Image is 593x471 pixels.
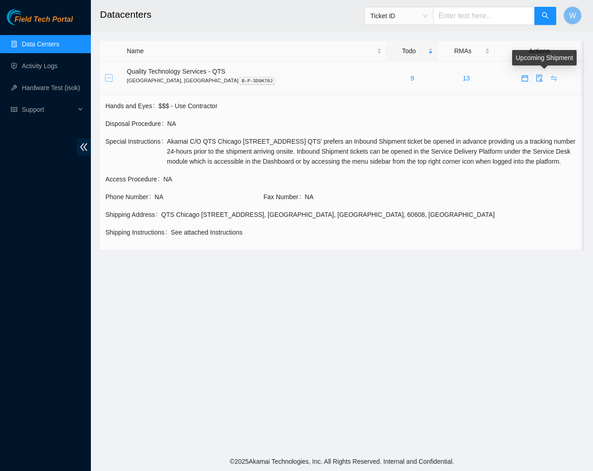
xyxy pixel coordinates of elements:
span: $$$ - Use Contractor [159,101,578,111]
span: Akamai C/O QTS Chicago [STREET_ADDRESS] QTS' prefers an Inbound Shipment ticket be opened in adva... [167,136,578,166]
span: read [11,106,17,113]
button: audit [532,71,547,85]
div: Upcoming Shipment [512,50,577,65]
span: Quality Technology Services - QTS [127,68,225,75]
span: double-left [77,139,91,155]
div: QTS Chicago [STREET_ADDRESS] , [GEOGRAPHIC_DATA] , [GEOGRAPHIC_DATA] , 60608 , [GEOGRAPHIC_DATA] [161,210,578,220]
span: Access Procedure [105,174,164,184]
span: Ticket ID [370,9,428,23]
footer: © 2025 Akamai Technologies, Inc. All Rights Reserved. Internal and Confidential. [91,452,593,471]
a: Akamai TechnologiesField Tech Portal [7,16,73,28]
img: Akamai Technologies [7,9,46,25]
span: NA [305,192,578,202]
span: audit [533,75,546,82]
span: Field Tech Portal [15,15,73,24]
span: Hands and Eyes [105,101,159,111]
a: Activity Logs [22,62,58,70]
a: Data Centers [22,40,59,48]
span: Special Instructions [105,136,167,166]
span: Phone Number [105,192,154,202]
a: audit [532,75,547,82]
span: Fax Number [264,192,305,202]
a: 9 [411,75,414,82]
span: See attached Instructions [171,227,578,237]
kbd: B-P-3D9K70J [239,77,275,85]
a: calendar [518,75,532,82]
a: Hardware Test (isok) [22,84,80,91]
button: search [534,7,556,25]
a: 13 [463,75,470,82]
span: Disposal Procedure [105,119,167,129]
button: W [563,6,582,25]
span: Shipping Address [105,210,161,220]
span: search [542,12,549,20]
button: swap [547,71,561,85]
span: W [569,10,576,21]
span: NA [167,119,578,129]
button: Collapse row [105,75,113,82]
th: Actions [495,41,584,61]
span: NA [154,192,263,202]
button: calendar [518,71,532,85]
span: Shipping Instructions [105,227,171,237]
input: Enter text here... [433,7,535,25]
span: Support [22,100,75,119]
span: NA [164,174,579,184]
p: [GEOGRAPHIC_DATA], [GEOGRAPHIC_DATA] [127,76,382,85]
a: swap [547,75,561,82]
